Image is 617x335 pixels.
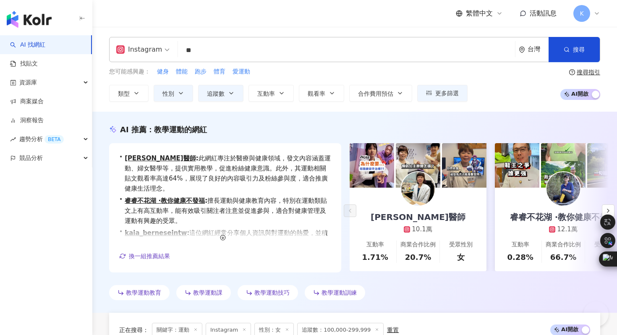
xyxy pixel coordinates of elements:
[119,196,331,226] div: •
[194,67,207,76] button: 跑步
[366,241,384,249] div: 互動率
[442,143,486,188] img: post-image
[10,136,16,142] span: rise
[519,47,525,53] span: environment
[119,153,331,194] div: •
[195,68,207,76] span: 跑步
[457,252,465,262] div: 女
[412,225,432,234] div: 10.1萬
[118,90,130,97] span: 類型
[362,211,474,223] div: [PERSON_NAME]醫師
[109,68,150,76] span: 您可能感興趣：
[573,46,585,53] span: 搜尋
[109,85,149,102] button: 類型
[175,67,188,76] button: 體能
[512,241,529,249] div: 互動率
[187,229,189,237] span: :
[233,68,250,76] span: 愛運動
[10,60,38,68] a: 找貼文
[154,125,207,134] span: 教學運動的網紅
[116,43,162,56] div: Instagram
[550,252,576,262] div: 66.7%
[449,241,473,249] div: 受眾性別
[125,228,331,248] span: 這位網紅經常分享個人資訊與對運動的熱愛，並積極參加抽獎活動，展現良好互動性，適合品牌合作以加強曝光率。
[322,289,357,296] span: 教學運動訓練
[205,197,207,204] span: :
[157,67,169,76] button: 健身
[495,143,539,188] img: post-image
[7,11,52,28] img: logo
[435,90,459,97] span: 更多篩選
[125,153,331,194] span: 此網紅專注於醫療與健康領域，發文內容涵蓋運動、婦女醫學等，提供實用教學，促進粉絲健康意識。此外，其運動相關貼文觀看率高達64%，展現了良好的內容吸引力及粉絲參與度，適合推廣健康生活理念。
[546,172,580,206] img: KOL Avatar
[119,327,149,333] span: 正在搜尋 ：
[417,85,468,102] button: 更多篩選
[198,85,243,102] button: 追蹤數
[577,69,600,76] div: 搜尋指引
[350,188,486,271] a: [PERSON_NAME]醫師10.1萬互動率1.71%商業合作比例20.7%受眾性別女
[196,154,199,162] span: :
[257,90,275,97] span: 互動率
[125,197,205,204] a: 睿睿不花湖 ·教你健康不發福
[213,67,226,76] button: 體育
[214,68,225,76] span: 體育
[120,124,207,135] div: AI 推薦 ：
[125,154,196,162] a: [PERSON_NAME]醫師
[466,9,493,18] span: 繁體中文
[193,289,222,296] span: 教學運動課
[362,252,388,262] div: 1.71%
[583,301,609,327] iframe: Help Scout Beacon - Open
[157,68,169,76] span: 健身
[308,90,325,97] span: 觀看率
[569,69,575,75] span: question-circle
[125,196,331,226] span: 擅長運動與健康教育內容，特別在運動類貼文上有高互動率，能有效吸引關注者注意並促進參與，適合對健康管理及運動有興趣的受眾。
[162,90,174,97] span: 性別
[507,252,533,262] div: 0.28%
[358,90,393,97] span: 合作費用預估
[19,73,37,92] span: 資源庫
[549,37,600,62] button: 搜尋
[129,253,170,259] span: 換一組推薦結果
[19,149,43,167] span: 競品分析
[349,85,412,102] button: 合作費用預估
[19,130,64,149] span: 趨勢分析
[396,143,440,188] img: post-image
[125,229,187,237] a: kaia_berneseintw
[207,90,225,97] span: 追蹤數
[530,9,557,17] span: 活動訊息
[401,172,435,206] img: KOL Avatar
[44,135,64,144] div: BETA
[232,67,251,76] button: 愛運動
[154,85,193,102] button: 性別
[400,241,436,249] div: 商業合作比例
[299,85,344,102] button: 觀看率
[10,97,44,106] a: 商案媒合
[119,228,331,248] div: •
[405,252,431,262] div: 20.7%
[248,85,294,102] button: 互動率
[528,46,549,53] div: 台灣
[387,327,399,333] div: 重置
[546,241,581,249] div: 商業合作比例
[119,250,170,262] button: 換一組推薦結果
[557,225,577,234] div: 12.1萬
[254,289,290,296] span: 教學運動技巧
[580,9,583,18] span: K
[126,289,161,296] span: 教學運動教育
[541,143,586,188] img: post-image
[10,116,44,125] a: 洞察報告
[350,143,394,188] img: post-image
[176,68,188,76] span: 體能
[10,41,45,49] a: searchAI 找網紅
